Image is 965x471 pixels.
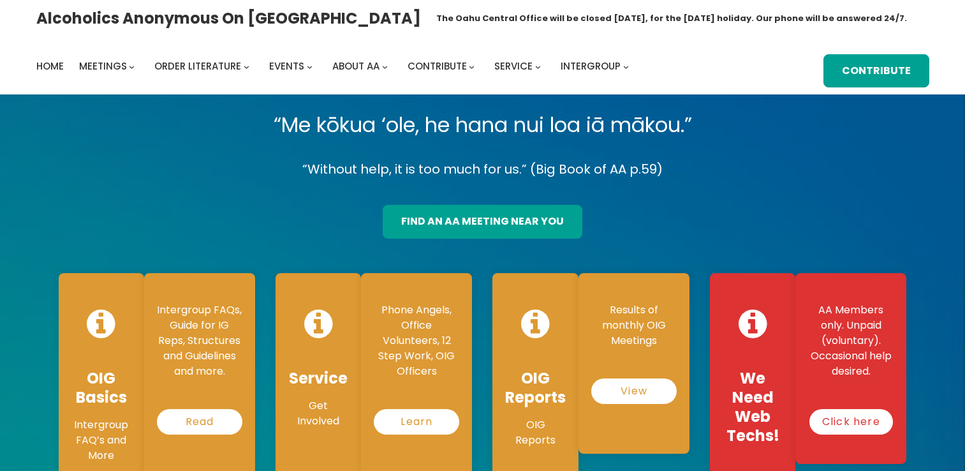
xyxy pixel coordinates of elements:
p: Phone Angels, Office Volunteers, 12 Step Work, OIG Officers [374,303,459,379]
span: Contribute [408,59,467,73]
span: Order Literature [154,59,241,73]
a: Intergroup [561,57,621,75]
span: About AA [332,59,379,73]
h4: OIG Basics [71,369,131,407]
a: Contribute [408,57,467,75]
a: Meetings [79,57,127,75]
a: Service [494,57,533,75]
button: Meetings submenu [129,64,135,70]
a: Alcoholics Anonymous on [GEOGRAPHIC_DATA] [36,4,421,32]
a: Read More… [157,409,242,435]
p: AA Members only. Unpaid (voluntary). Occasional help desired. [808,303,894,379]
a: find an aa meeting near you [383,205,582,239]
h4: Service [288,369,348,388]
a: View Reports [591,378,676,404]
p: OIG Reports [505,417,566,448]
a: Learn More… [374,409,459,435]
span: Service [494,59,533,73]
p: Get Involved [288,398,348,429]
span: Events [269,59,304,73]
p: Results of monthly OIG Meetings [591,303,676,348]
p: Intergroup FAQs, Guide for IG Reps, Structures and Guidelines and more. [157,303,242,379]
button: Intergroup submenu [623,64,629,70]
a: Click here [809,409,893,435]
button: Contribute submenu [469,64,475,70]
button: Service submenu [535,64,541,70]
h4: OIG Reports [505,369,566,407]
a: Events [269,57,304,75]
p: “Without help, it is too much for us.” (Big Book of AA p.59) [48,158,917,181]
p: Intergroup FAQ’s and More [71,417,131,463]
a: Home [36,57,64,75]
span: Meetings [79,59,127,73]
a: About AA [332,57,379,75]
button: Events submenu [307,64,313,70]
span: Home [36,59,64,73]
p: “Me kōkua ‘ole, he hana nui loa iā mākou.” [48,107,917,143]
button: About AA submenu [382,64,388,70]
a: Contribute [823,54,929,88]
nav: Intergroup [36,57,633,75]
span: Intergroup [561,59,621,73]
h1: The Oahu Central Office will be closed [DATE], for the [DATE] holiday. Our phone will be answered... [436,12,907,25]
h4: We Need Web Techs! [723,369,783,445]
button: Order Literature submenu [244,64,249,70]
